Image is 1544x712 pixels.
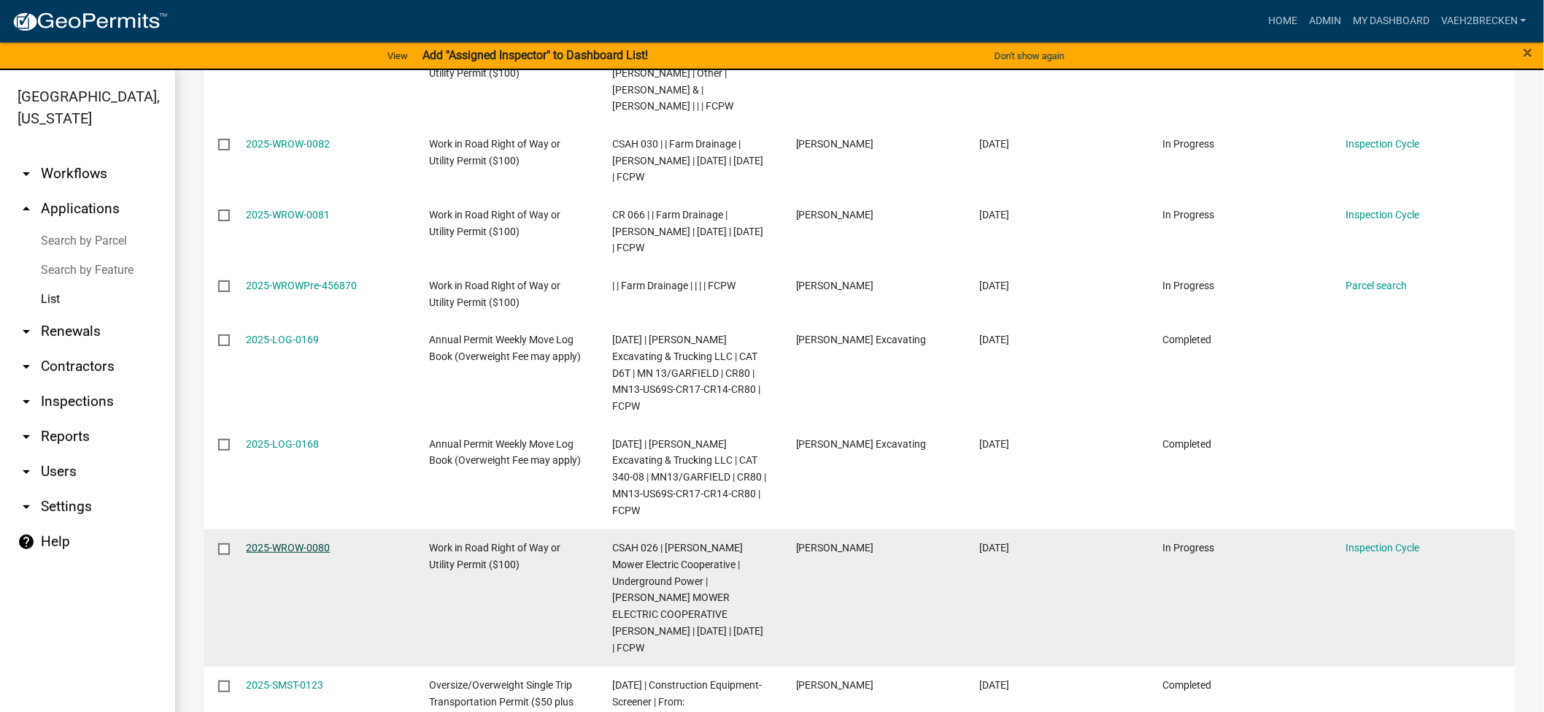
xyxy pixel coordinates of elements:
[430,280,561,308] span: Work in Road Right of Way or Utility Permit ($100)
[796,438,927,450] span: Jensen Excavating
[247,679,324,691] a: 2025-SMST-0123
[1347,7,1435,35] a: My Dashboard
[613,138,764,183] span: CSAH 030 | | Farm Drainage | Ryan Wangen | 07/31/2025 | 08/10/2025 | FCPW
[613,334,761,412] span: 07/29/2025 | Jensen Excavating & Trucking LLC | CAT D6T | MN 13/GARFIELD | CR80 | MN13-US69S-CR17...
[382,44,414,68] a: View
[1162,438,1211,450] span: Completed
[247,138,331,150] a: 2025-WROW-0082
[18,200,35,218] i: arrow_drop_up
[247,280,358,291] a: 2025-WROWPre-456870
[979,138,1009,150] span: 07/30/2025
[1162,138,1214,150] span: In Progress
[18,358,35,375] i: arrow_drop_down
[247,334,320,345] a: 2025-LOG-0169
[796,542,874,554] span: MARK WHITE
[1346,209,1419,221] a: Inspection Cycle
[1162,679,1211,691] span: Completed
[1162,334,1211,345] span: Completed
[430,334,582,362] span: Annual Permit Weekly Move Log Book (Overweight Fee may apply)
[1303,7,1347,35] a: Admin
[1162,209,1214,221] span: In Progress
[18,498,35,516] i: arrow_drop_down
[247,209,331,221] a: 2025-WROW-0081
[989,44,1070,68] button: Don't show again
[796,138,874,150] span: Ryan Wangen
[430,138,561,166] span: Work in Road Right of Way or Utility Permit ($100)
[979,679,1009,691] span: 07/24/2025
[430,542,561,570] span: Work in Road Right of Way or Utility Permit ($100)
[1346,280,1407,291] a: Parcel search
[1346,542,1419,554] a: Inspection Cycle
[18,533,35,551] i: help
[18,393,35,410] i: arrow_drop_down
[1346,138,1419,150] a: Inspection Cycle
[1262,7,1303,35] a: Home
[247,542,331,554] a: 2025-WROW-0080
[1162,280,1214,291] span: In Progress
[613,209,764,254] span: CR 066 | | Farm Drainage | Jared Knutson | 07/31/2025 | 08/07/2025 | FCPW
[1162,542,1214,554] span: In Progress
[979,280,1009,291] span: 07/30/2025
[613,542,764,654] span: CSAH 026 | Freeborn Mower Electric Cooperative | Underground Power | FREEBORN MOWER ELECTRIC COOP...
[247,438,320,450] a: 2025-LOG-0168
[979,334,1009,345] span: 07/29/2025
[796,280,874,291] span: Jared Knutson
[979,209,1009,221] span: 07/30/2025
[796,334,927,345] span: Jensen Excavating
[796,679,874,691] span: Nick Trier
[979,438,1009,450] span: 07/29/2025
[613,50,757,112] span: CSAH 014 | ERICKSON,PERRY & | LISA ERICKSON | Other | ERICKSON,PERRY & | LISA ERICKSON | | | FCPW
[1524,42,1533,63] span: ×
[18,165,35,183] i: arrow_drop_down
[979,542,1009,554] span: 07/25/2025
[1524,44,1533,61] button: Close
[613,438,767,516] span: 07/29/2025 | Jensen Excavating & Trucking LLC | CAT 340-08 | MN13/GARFIELD | CR80 | MN13-US69S-CR...
[613,280,736,291] span: | | Farm Drainage | | | | FCPW
[422,48,648,62] strong: Add "Assigned Inspector" to Dashboard List!
[18,323,35,340] i: arrow_drop_down
[1435,7,1532,35] a: vaeh2Brecken
[18,463,35,481] i: arrow_drop_down
[796,209,874,221] span: Jared Knutson
[430,438,582,467] span: Annual Permit Weekly Move Log Book (Overweight Fee may apply)
[430,209,561,237] span: Work in Road Right of Way or Utility Permit ($100)
[18,428,35,445] i: arrow_drop_down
